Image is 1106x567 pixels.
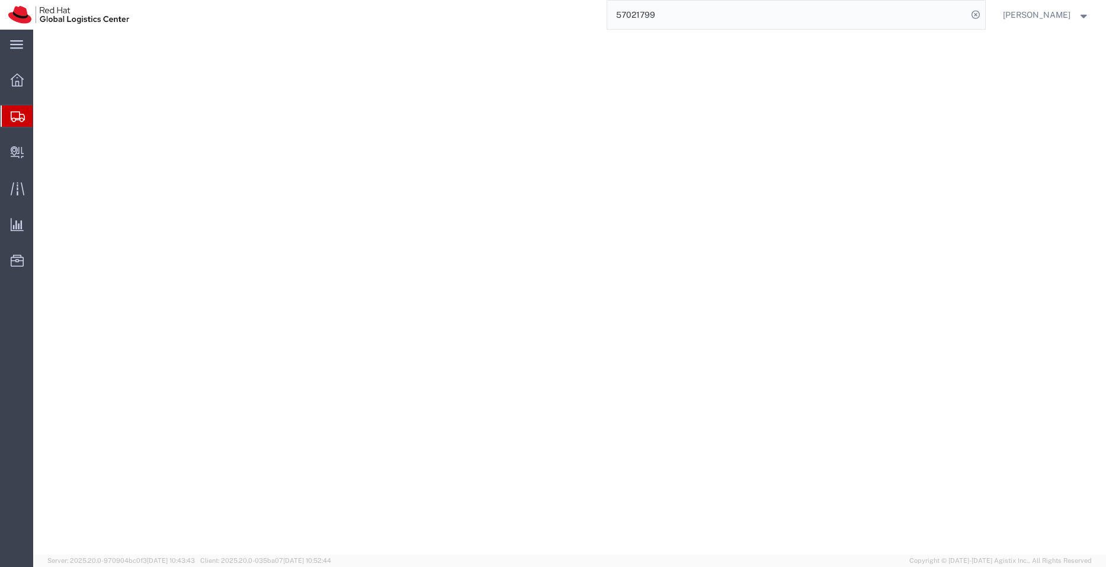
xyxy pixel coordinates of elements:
[147,557,195,564] span: [DATE] 10:43:43
[1002,8,1090,22] button: [PERSON_NAME]
[8,6,129,24] img: logo
[909,556,1092,566] span: Copyright © [DATE]-[DATE] Agistix Inc., All Rights Reserved
[200,557,331,564] span: Client: 2025.20.0-035ba07
[607,1,967,29] input: Search for shipment number, reference number
[33,30,1106,555] iframe: FS Legacy Container
[47,557,195,564] span: Server: 2025.20.0-970904bc0f3
[283,557,331,564] span: [DATE] 10:52:44
[1003,8,1070,21] span: Pallav Sen Gupta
